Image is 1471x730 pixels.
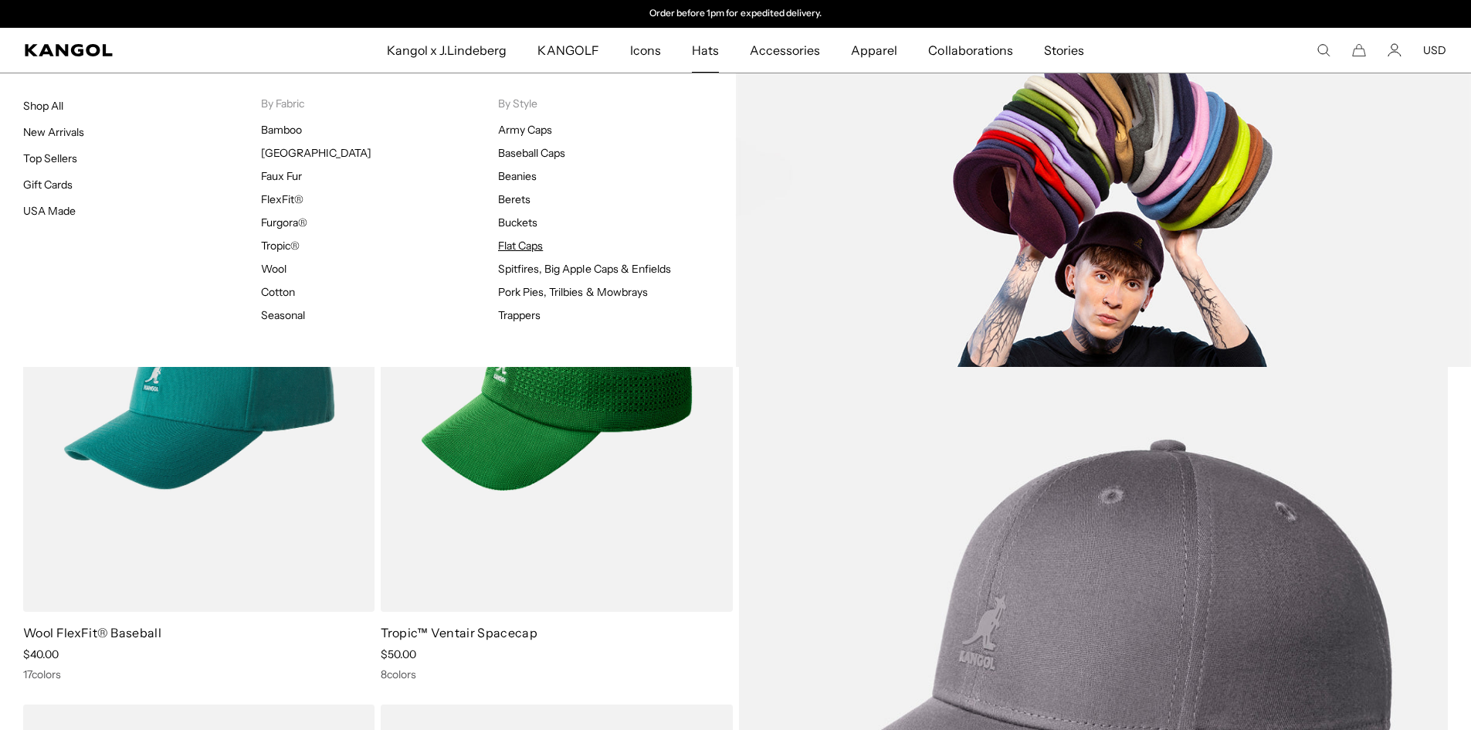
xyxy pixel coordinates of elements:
a: New Arrivals [23,125,84,139]
a: Berets [498,192,530,206]
span: Hats [692,28,719,73]
a: Icons [615,28,676,73]
a: Collaborations [913,28,1028,73]
div: Announcement [577,8,895,20]
a: FlexFit® [261,192,303,206]
a: [GEOGRAPHIC_DATA] [261,146,371,160]
span: Accessories [750,28,820,73]
a: Faux Fur [261,169,302,183]
span: Apparel [851,28,897,73]
a: KANGOLF [522,28,614,73]
p: By Fabric [261,97,499,110]
summary: Search here [1317,43,1330,57]
a: Tropic™ Ventair Spacecap [381,625,537,640]
img: Wool FlexFit® Baseball [23,170,375,612]
span: KANGOLF [537,28,598,73]
a: Pork Pies, Trilbies & Mowbrays [498,285,648,299]
a: Spitfires, Big Apple Caps & Enfields [498,262,671,276]
a: Gift Cards [23,178,73,192]
a: Kangol [25,44,256,56]
span: Stories [1044,28,1084,73]
a: Account [1388,43,1402,57]
a: Army Caps [498,123,552,137]
slideshow-component: Announcement bar [577,8,895,20]
span: $40.00 [23,647,59,661]
a: Flat Caps [498,239,543,253]
a: Furgora® [261,216,307,229]
button: Cart [1352,43,1366,57]
a: Buckets [498,216,537,229]
a: Cotton [261,285,295,299]
a: Top Sellers [23,151,77,165]
span: Kangol x J.Lindeberg [387,28,507,73]
a: Baseball Caps [498,146,565,160]
a: Kangol x J.Lindeberg [371,28,523,73]
a: Accessories [734,28,835,73]
a: USA Made [23,204,76,218]
p: By Style [498,97,736,110]
a: Apparel [835,28,913,73]
div: 17 colors [23,667,375,681]
a: Trappers [498,308,541,322]
a: Shop All [23,99,63,113]
a: Seasonal [261,308,305,322]
a: Beanies [498,169,537,183]
span: Icons [630,28,661,73]
a: Tropic® [261,239,300,253]
a: Wool [261,262,286,276]
button: USD [1423,43,1446,57]
a: Wool FlexFit® Baseball [23,625,161,640]
div: 2 of 2 [577,8,895,20]
a: Hats [676,28,734,73]
span: Collaborations [928,28,1012,73]
div: 8 colors [381,667,732,681]
a: Bamboo [261,123,302,137]
span: $50.00 [381,647,416,661]
p: Order before 1pm for expedited delivery. [649,8,822,20]
a: Stories [1029,28,1100,73]
img: Tropic™ Ventair Spacecap [381,170,732,612]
